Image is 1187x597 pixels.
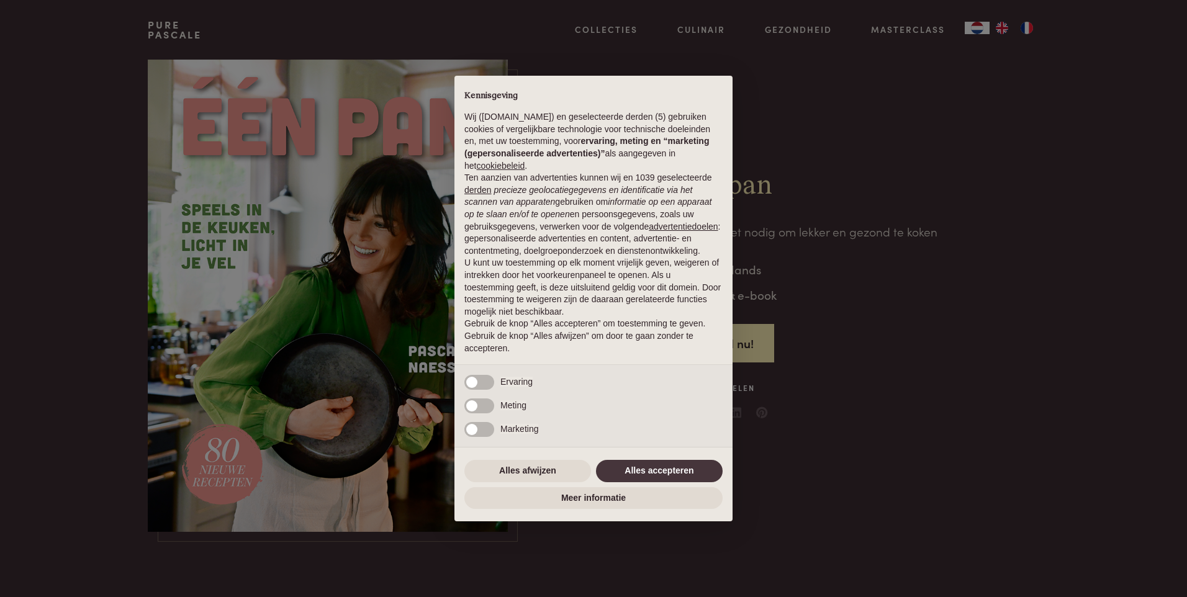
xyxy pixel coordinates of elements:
span: Meting [500,400,526,410]
p: Ten aanzien van advertenties kunnen wij en 1039 geselecteerde gebruiken om en persoonsgegevens, z... [464,172,723,257]
span: Marketing [500,424,538,434]
h2: Kennisgeving [464,91,723,102]
strong: ervaring, meting en “marketing (gepersonaliseerde advertenties)” [464,136,709,158]
a: cookiebeleid [476,161,525,171]
p: U kunt uw toestemming op elk moment vrijelijk geven, weigeren of intrekken door het voorkeurenpan... [464,257,723,318]
button: Alles afwijzen [464,460,591,482]
button: derden [464,184,492,197]
em: informatie op een apparaat op te slaan en/of te openen [464,197,712,219]
button: Meer informatie [464,487,723,509]
span: Ervaring [500,377,533,387]
button: Alles accepteren [596,460,723,482]
p: Gebruik de knop “Alles accepteren” om toestemming te geven. Gebruik de knop “Alles afwijzen” om d... [464,318,723,354]
em: precieze geolocatiegegevens en identificatie via het scannen van apparaten [464,185,692,207]
p: Wij ([DOMAIN_NAME]) en geselecteerde derden (5) gebruiken cookies of vergelijkbare technologie vo... [464,111,723,172]
button: advertentiedoelen [649,221,718,233]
